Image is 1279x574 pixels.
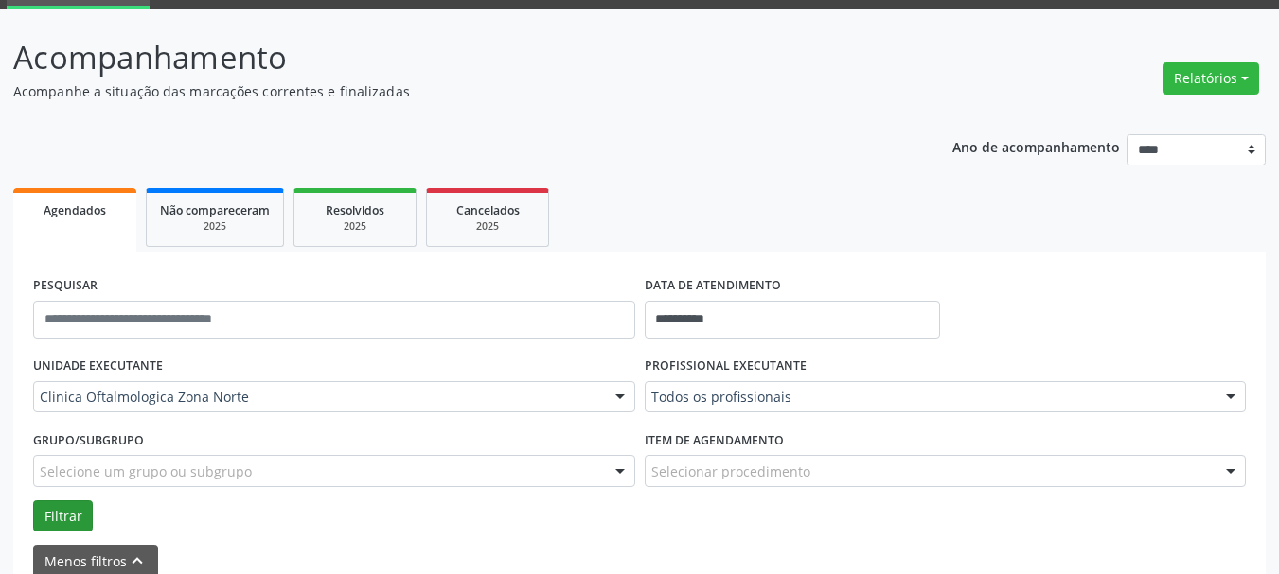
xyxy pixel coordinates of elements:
label: Grupo/Subgrupo [33,426,144,455]
div: 2025 [308,219,402,234]
span: Todos os profissionais [651,388,1208,407]
div: 2025 [440,219,535,234]
span: Resolvidos [326,202,384,218]
span: Selecione um grupo ou subgrupo [40,461,252,481]
span: Não compareceram [160,202,270,218]
label: PESQUISAR [33,271,98,301]
p: Acompanhe a situação das marcações correntes e finalizadas [13,81,890,101]
span: Clinica Oftalmologica Zona Norte [40,388,596,407]
span: Selecionar procedimento [651,461,810,481]
span: Agendados [44,202,106,218]
span: Cancelados [456,202,520,218]
label: DATA DE ATENDIMENTO [645,271,781,301]
p: Ano de acompanhamento [952,134,1120,158]
p: Acompanhamento [13,34,890,81]
i: keyboard_arrow_up [127,550,148,571]
div: 2025 [160,219,270,234]
button: Filtrar [33,500,93,532]
label: Item de agendamento [645,426,784,455]
button: Relatórios [1163,62,1259,95]
label: UNIDADE EXECUTANTE [33,352,163,381]
label: PROFISSIONAL EXECUTANTE [645,352,807,381]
